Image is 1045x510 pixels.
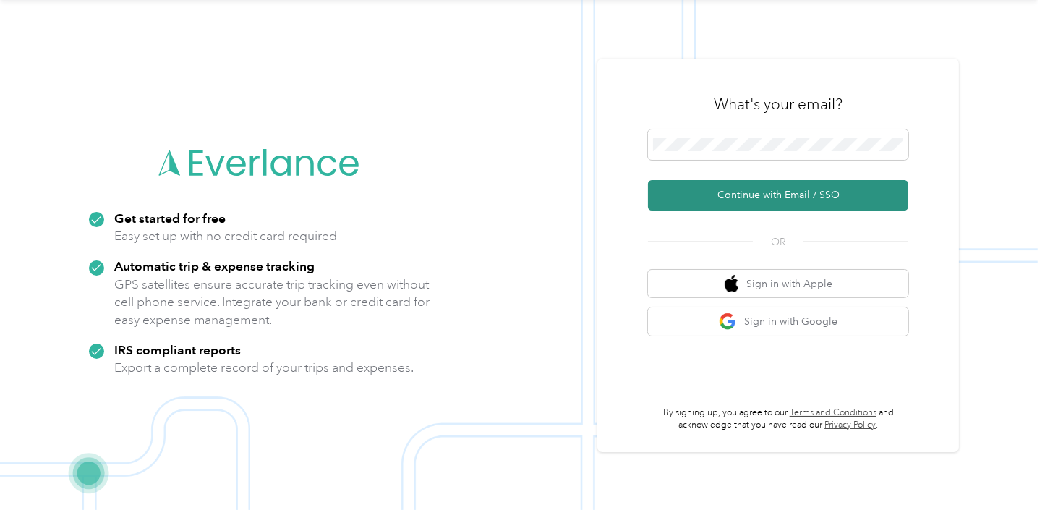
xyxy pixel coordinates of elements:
[725,275,739,293] img: apple logo
[648,407,908,432] p: By signing up, you agree to our and acknowledge that you have read our .
[648,180,908,211] button: Continue with Email / SSO
[753,234,803,250] span: OR
[114,342,241,357] strong: IRS compliant reports
[114,359,414,377] p: Export a complete record of your trips and expenses.
[114,211,226,226] strong: Get started for free
[114,258,315,273] strong: Automatic trip & expense tracking
[648,307,908,336] button: google logoSign in with Google
[790,407,876,418] a: Terms and Conditions
[824,420,876,430] a: Privacy Policy
[648,270,908,298] button: apple logoSign in with Apple
[719,313,737,331] img: google logo
[114,227,337,245] p: Easy set up with no credit card required
[114,276,430,329] p: GPS satellites ensure accurate trip tracking even without cell phone service. Integrate your bank...
[714,94,843,114] h3: What's your email?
